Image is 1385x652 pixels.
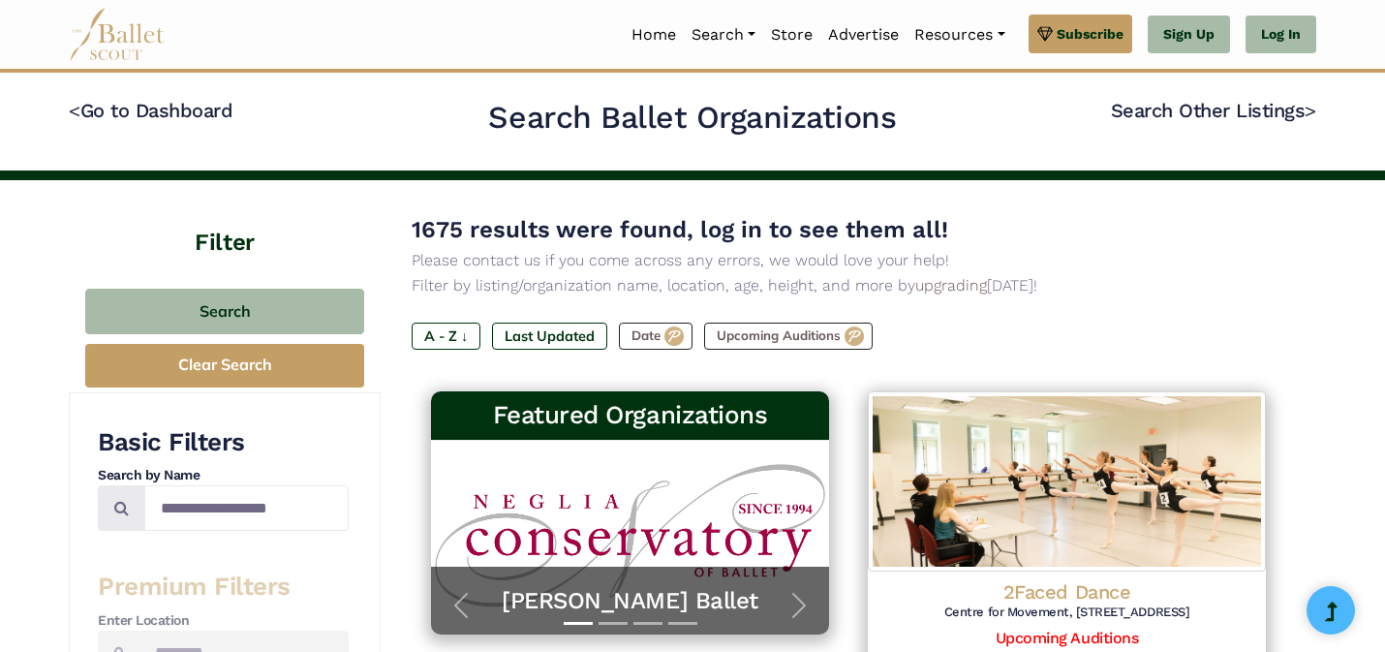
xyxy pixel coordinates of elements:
a: [PERSON_NAME] Ballet [450,586,810,616]
code: > [1305,98,1316,122]
label: Last Updated [492,323,607,350]
a: Subscribe [1029,15,1132,53]
code: < [69,98,80,122]
input: Search by names... [144,485,349,531]
p: Filter by listing/organization name, location, age, height, and more by [DATE]! [412,273,1285,298]
h3: Featured Organizations [446,399,814,432]
img: gem.svg [1037,23,1053,45]
span: 1675 results were found, log in to see them all! [412,216,948,243]
label: Date [619,323,692,350]
a: Resources [907,15,1012,55]
span: Subscribe [1057,23,1123,45]
img: Logo [868,391,1266,572]
button: Slide 1 [564,612,593,635]
h4: 2Faced Dance [883,579,1250,605]
a: upgrading [915,276,987,295]
a: Search Other Listings> [1111,99,1316,122]
h4: Search by Name [98,466,349,485]
h4: Enter Location [98,611,349,631]
label: A - Z ↓ [412,323,480,350]
h6: Centre for Movement, [STREET_ADDRESS] [883,605,1250,621]
button: Slide 3 [633,612,662,635]
button: Slide 2 [599,612,628,635]
h4: Filter [69,180,381,260]
a: <Go to Dashboard [69,99,232,122]
button: Search [85,289,364,334]
button: Clear Search [85,344,364,388]
button: Slide 4 [668,612,697,635]
h3: Premium Filters [98,571,349,604]
p: Please contact us if you come across any errors, we would love your help! [412,248,1285,273]
h3: Basic Filters [98,426,349,459]
a: Search [684,15,763,55]
a: Home [624,15,684,55]
a: Advertise [820,15,907,55]
label: Upcoming Auditions [704,323,873,350]
a: Sign Up [1148,16,1230,54]
h2: Search Ballet Organizations [488,98,896,139]
a: Log In [1246,16,1316,54]
a: Upcoming Auditions [996,629,1138,647]
a: Store [763,15,820,55]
